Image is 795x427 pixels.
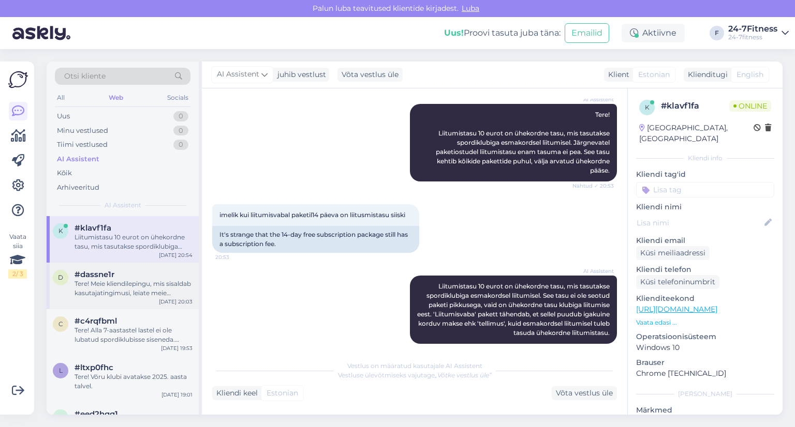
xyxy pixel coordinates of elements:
[636,275,719,289] div: Küsi telefoninumbrit
[105,201,141,210] span: AI Assistent
[637,217,762,228] input: Lisa nimi
[684,69,728,80] div: Klienditugi
[435,371,492,379] i: „Võtke vestlus üle”
[273,69,326,80] div: juhib vestlust
[338,371,492,379] span: Vestluse ülevõtmiseks vajutage
[575,96,614,103] span: AI Assistent
[636,264,774,275] p: Kliendi telefon
[459,4,482,13] span: Luba
[622,24,685,42] div: Aktiivne
[58,273,63,281] span: d
[645,103,650,111] span: k
[636,182,774,197] input: Lisa tag
[217,69,259,80] span: AI Assistent
[444,27,561,39] div: Proovi tasuta juba täna:
[75,372,193,391] div: Tere! Võru klubi avatakse 2025. aasta talvel.
[219,211,405,219] span: imelik kui liitumisvabal paketil14 päeva on liitusmistasu siiski
[636,342,774,353] p: Windows 10
[161,344,193,352] div: [DATE] 19:53
[417,282,611,337] span: Liitumistasu 10 eurot on ühekordne tasu, mis tasutakse spordiklubiga esmakordsel liitumisel. See ...
[8,232,27,279] div: Vaata siia
[75,409,118,419] span: #eed2hqq1
[337,68,403,82] div: Võta vestlus üle
[161,391,193,399] div: [DATE] 19:01
[636,169,774,180] p: Kliendi tag'id
[552,386,617,400] div: Võta vestlus üle
[75,233,193,251] div: Liitumistasu 10 eurot on ühekordne tasu, mis tasutakse spordiklubiga esmakordsel liitumisel. See ...
[728,25,777,33] div: 24-7Fitness
[215,253,254,261] span: 20:53
[661,100,729,112] div: # klavf1fa
[75,316,117,326] span: #c4rqfbml
[64,71,106,82] span: Otsi kliente
[75,223,111,233] span: #klavf1fa
[75,279,193,298] div: Tere! Meie kliendilepingu, mis sisaldab kasutajatingimusi, leiate meie kodulehelt: [URL][DOMAIN_N...
[636,357,774,368] p: Brauser
[436,111,611,174] span: Tere! Liitumistasu 10 eurot on ühekordne tasu, mis tasutakse spordiklubiga esmakordsel liitumisel...
[636,235,774,246] p: Kliendi email
[636,368,774,379] p: Chrome [TECHNICAL_ID]
[55,91,67,104] div: All
[636,293,774,304] p: Klienditeekond
[728,25,789,41] a: 24-7Fitness24-7fitness
[75,326,193,344] div: Tere! Alla 7-aastastel lastel ei ole lubatud spordiklubisse siseneda. Alates 7-aastastest lastest...
[57,140,108,150] div: Tiimi vestlused
[636,389,774,399] div: [PERSON_NAME]
[638,69,670,80] span: Estonian
[59,367,63,374] span: l
[8,70,28,89] img: Askly Logo
[636,304,717,314] a: [URL][DOMAIN_NAME]
[636,246,710,260] div: Küsi meiliaadressi
[575,267,614,275] span: AI Assistent
[710,26,724,40] div: F
[159,298,193,306] div: [DATE] 20:03
[57,168,72,178] div: Kõik
[444,28,464,38] b: Uus!
[212,226,419,253] div: It's strange that the 14-day free subscription package still has a subscription fee.
[159,251,193,259] div: [DATE] 20:54
[347,362,482,370] span: Vestlus on määratud kasutajale AI Assistent
[636,154,774,163] div: Kliendi info
[636,331,774,342] p: Operatsioonisüsteem
[639,123,754,144] div: [GEOGRAPHIC_DATA], [GEOGRAPHIC_DATA]
[107,91,125,104] div: Web
[57,126,108,136] div: Minu vestlused
[58,413,63,421] span: e
[58,320,63,328] span: c
[75,363,113,372] span: #ltxp0fhc
[75,270,114,279] span: #dassne1r
[737,69,763,80] span: English
[636,405,774,416] p: Märkmed
[565,23,609,43] button: Emailid
[604,69,629,80] div: Klient
[728,33,777,41] div: 24-7fitness
[8,269,27,279] div: 2 / 3
[173,140,188,150] div: 0
[636,202,774,212] p: Kliendi nimi
[729,100,771,112] span: Online
[173,111,188,121] div: 0
[267,388,298,399] span: Estonian
[57,111,70,121] div: Uus
[58,227,63,235] span: k
[572,182,614,190] span: Nähtud ✓ 20:53
[57,154,99,164] div: AI Assistent
[636,318,774,327] p: Vaata edasi ...
[173,126,188,136] div: 0
[165,91,190,104] div: Socials
[212,388,258,399] div: Kliendi keel
[575,344,614,352] span: 20:54
[57,182,99,193] div: Arhiveeritud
